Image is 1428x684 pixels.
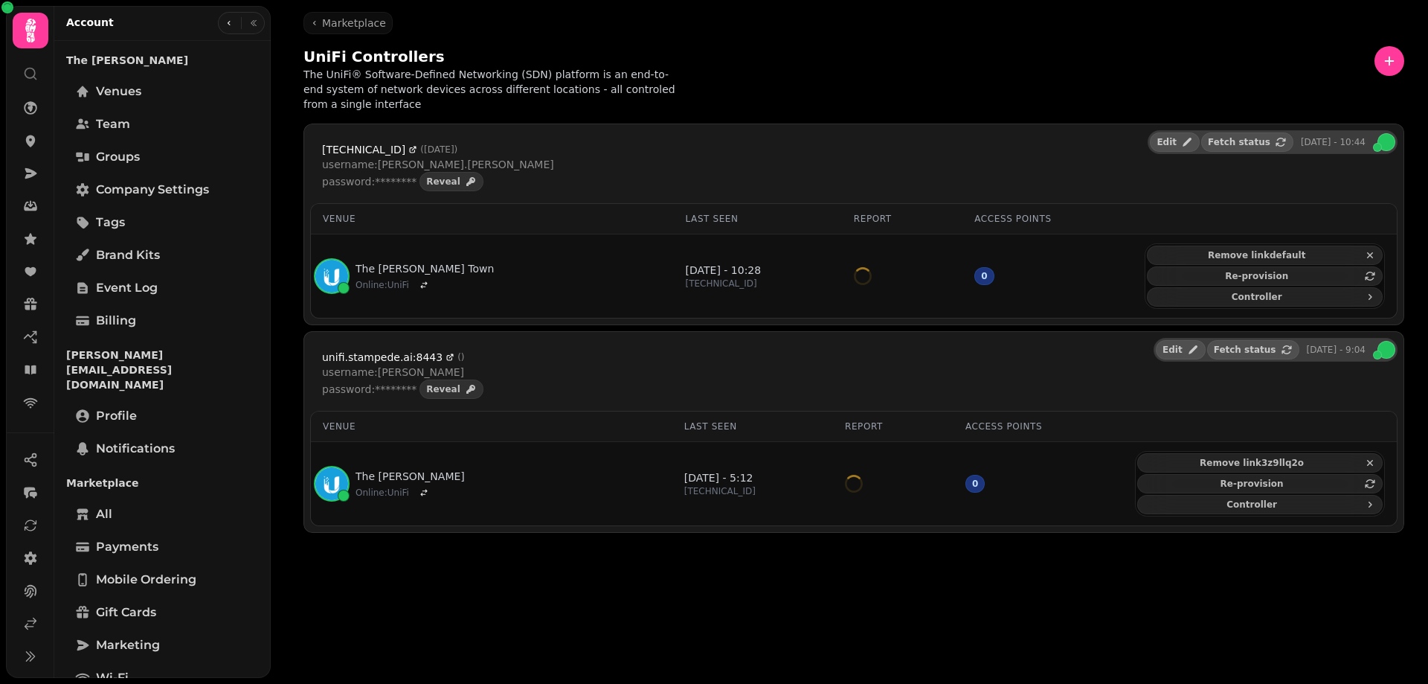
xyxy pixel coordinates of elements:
span: Reveal [426,177,460,186]
span: Marketplace [322,16,386,31]
a: Venues [66,77,259,106]
p: [DATE] - 10:44 [1295,136,1371,148]
span: Venues [96,83,141,100]
span: Controller [1154,293,1360,301]
span: Marketing [96,636,160,654]
button: Remove link3z9llq2o [1137,453,1383,473]
span: Brand Kits [96,246,160,264]
span: ( ) [457,351,464,363]
span: Fetch status [1208,138,1270,147]
span: Groups [96,148,140,166]
div: Last seen [686,213,830,225]
span: Billing [96,312,136,330]
span: Company settings [96,181,209,199]
span: unifi.stampede.ai:8443 [322,350,443,365]
p: [TECHNICAL_ID] [686,278,762,290]
a: unifi.stampede.ai:8443() [322,350,465,365]
a: Tags [66,208,259,237]
span: Remove link 3z9llq2o [1144,458,1360,467]
button: Reveal [419,380,483,399]
a: The [PERSON_NAME] Town [356,261,494,276]
a: Company settings [66,175,259,205]
p: username: [PERSON_NAME].[PERSON_NAME] [322,157,554,172]
p: [DATE] - 10:28 [686,263,762,278]
div: 0 [965,475,985,493]
button: Edit [1150,132,1200,152]
a: Brand Kits [66,240,259,270]
span: Gift cards [96,604,156,621]
div: Last seen [684,421,821,432]
span: Remove link default [1154,251,1360,260]
img: unifi [315,466,348,502]
button: Re-provision [1137,474,1383,493]
span: Edit [1157,138,1177,147]
span: [TECHNICAL_ID] [322,142,405,157]
h2: UniFi Controllers [303,46,589,67]
span: ( [DATE] ) [420,144,457,156]
button: Re-provision [1147,266,1383,286]
span: Team [96,115,130,133]
a: Billing [66,306,259,336]
div: Access points [965,421,1111,432]
a: Event log [66,273,259,303]
button: Controller [1137,495,1383,514]
div: Report [845,421,942,432]
span: Mobile ordering [96,571,196,589]
a: Payments [66,532,259,562]
p: [DATE] - 5:12 [684,470,756,485]
h2: Account [66,15,114,30]
button: Remove linkdefault [1147,246,1383,265]
p: [DATE] - 9:04 [1301,344,1372,356]
div: 0 [974,267,994,285]
a: Marketplace [303,12,393,34]
span: Tags [96,214,125,231]
a: Notifications [66,434,259,464]
span: Fetch status [1214,345,1276,354]
span: Edit [1162,345,1183,354]
span: Controller [1144,500,1360,509]
img: unifi [315,258,348,294]
div: Access points [974,213,1121,225]
a: Profile [66,401,259,431]
a: Team [66,109,259,139]
span: All [96,505,112,523]
a: Gift cards [66,598,259,627]
p: The [PERSON_NAME] [66,47,259,74]
span: Reveal [426,385,460,394]
a: Marketing [66,630,259,660]
span: Re-provision [1154,272,1360,281]
a: All [66,499,259,529]
a: The [PERSON_NAME] [356,469,465,484]
button: Reveal [419,172,483,191]
div: Venue [323,421,660,432]
a: Groups [66,142,259,172]
p: Marketplace [66,470,259,496]
button: Controller [1147,287,1383,307]
button: Edit [1156,340,1206,359]
span: Online : UniFi [356,279,409,291]
span: Event log [96,279,158,297]
p: [PERSON_NAME][EMAIL_ADDRESS][DOMAIN_NAME] [66,342,259,398]
div: Report [854,213,951,225]
button: Fetch status [1201,132,1293,152]
a: [TECHNICAL_ID]([DATE]) [322,142,457,157]
p: username: [PERSON_NAME] [322,365,483,380]
span: Re-provision [1144,479,1360,488]
span: Payments [96,538,158,556]
span: Profile [96,407,137,425]
span: Notifications [96,440,175,458]
div: Venue [323,213,662,225]
a: Mobile ordering [66,565,259,595]
p: [TECHNICAL_ID] [684,485,756,497]
button: Fetch status [1207,340,1299,359]
p: The UniFi® Software-Defined Networking (SDN) platform is an end-to-end system of network devices ... [303,67,684,112]
span: Online : UniFi [356,487,409,499]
